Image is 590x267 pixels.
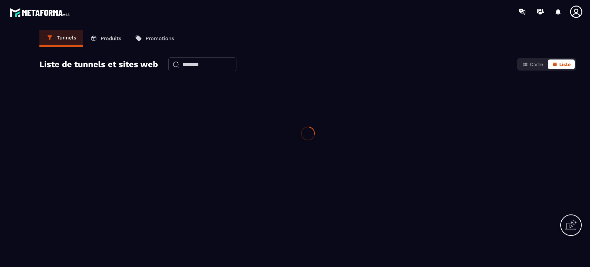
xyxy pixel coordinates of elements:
[146,35,174,42] p: Promotions
[57,35,76,41] p: Tunnels
[559,62,571,67] span: Liste
[83,30,128,47] a: Produits
[548,59,575,69] button: Liste
[101,35,121,42] p: Produits
[10,6,72,19] img: logo
[128,30,181,47] a: Promotions
[39,30,83,47] a: Tunnels
[39,57,158,71] h2: Liste de tunnels et sites web
[518,59,547,69] button: Carte
[530,62,543,67] span: Carte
